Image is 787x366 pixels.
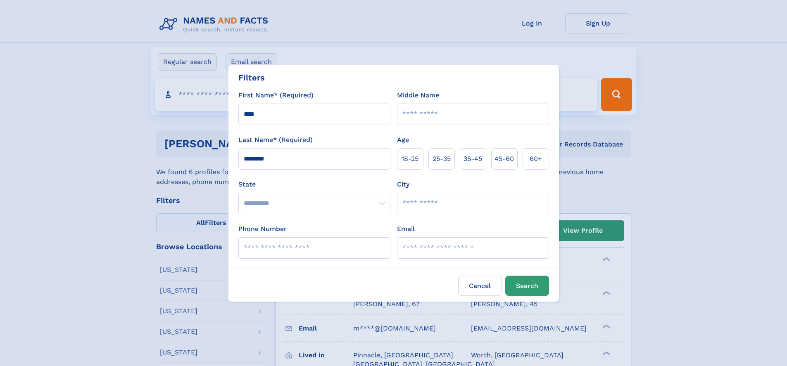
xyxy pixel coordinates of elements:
[238,179,390,189] label: State
[238,135,313,145] label: Last Name* (Required)
[397,135,409,145] label: Age
[238,90,314,100] label: First Name* (Required)
[458,276,502,296] label: Cancel
[402,154,418,164] span: 18‑25
[397,224,415,234] label: Email
[530,154,542,164] span: 60+
[397,90,439,100] label: Middle Name
[238,224,287,234] label: Phone Number
[505,276,549,296] button: Search
[464,154,482,164] span: 35‑45
[433,154,451,164] span: 25‑35
[495,154,514,164] span: 45‑60
[238,71,265,84] div: Filters
[397,179,409,189] label: City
